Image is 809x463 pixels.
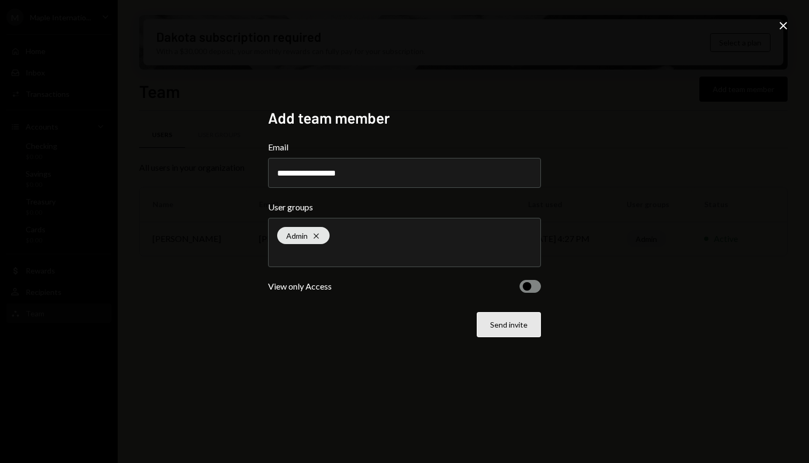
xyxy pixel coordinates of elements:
label: Email [268,141,541,154]
button: Send invite [477,312,541,337]
div: Admin [277,227,330,244]
label: User groups [268,201,541,214]
h2: Add team member [268,108,541,128]
div: View only Access [268,280,332,293]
